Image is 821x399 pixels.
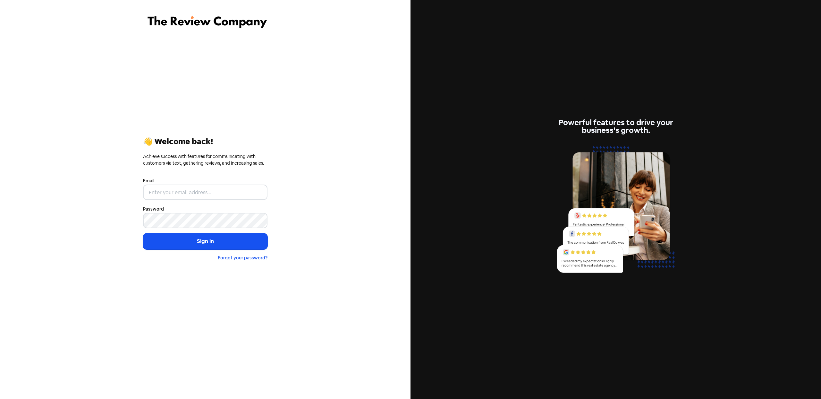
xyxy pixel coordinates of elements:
[143,206,164,213] label: Password
[143,153,267,167] div: Achieve success with features for communicating with customers via text, gathering reviews, and i...
[143,185,267,200] input: Enter your email address...
[218,255,267,261] a: Forgot your password?
[554,119,678,134] div: Powerful features to drive your business's growth.
[554,142,678,280] img: reviews
[143,178,154,184] label: Email
[143,138,267,145] div: 👋 Welcome back!
[143,233,267,249] button: Sign in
